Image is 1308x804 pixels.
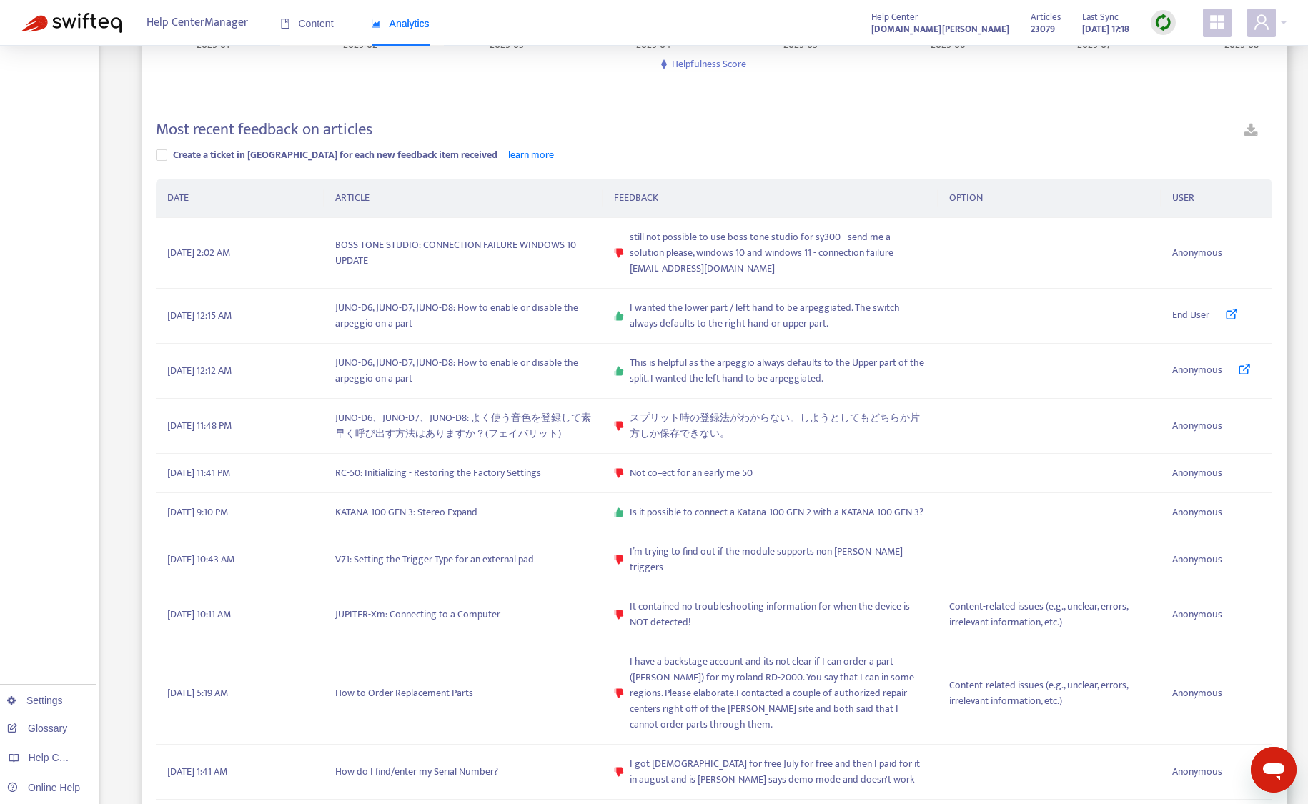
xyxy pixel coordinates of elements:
td: JUNO-D6, JUNO-D7, JUNO-D8: How to enable or disable the arpeggio on a part [324,289,603,344]
span: I wanted the lower part / left hand to be arpeggiated. The switch always defaults to the right ha... [630,300,926,332]
span: Content-related issues (e.g., unclear, errors, irrelevant information, etc.) [949,678,1149,709]
strong: 23079 [1031,21,1055,37]
span: Anonymous [1172,607,1222,622]
td: RC-50: Initializing - Restoring the Factory Settings [324,454,603,493]
tspan: 2025-06 [931,36,965,52]
span: I got [DEMOGRAPHIC_DATA] for free July for free and then I paid for it in august and is [PERSON_N... [630,756,926,788]
span: Content-related issues (e.g., unclear, errors, irrelevant information, etc.) [949,599,1149,630]
th: FEEDBACK [603,179,937,218]
span: Anonymous [1172,505,1222,520]
span: dislike [614,767,624,777]
span: [DATE] 5:19 AM [167,685,228,701]
a: learn more [508,147,554,163]
span: End User [1172,307,1209,324]
strong: [DATE] 17:18 [1082,21,1129,37]
td: BOSS TONE STUDIO: CONNECTION FAILURE WINDOWS 10 UPDATE [324,218,603,289]
td: How do I find/enter my Serial Number? [324,745,603,800]
span: Helpfulness Score [672,56,746,72]
a: Glossary [7,723,67,734]
span: Help Center Manager [147,9,248,36]
tspan: 2025-03 [490,36,525,52]
span: スプリット時の登録法がわからない。しようとしてもどちらか片方しか保存できない。 [630,410,926,442]
tspan: 2025-05 [784,36,818,52]
span: dislike [614,688,624,698]
span: Anonymous [1172,465,1222,481]
td: How to Order Replacement Parts [324,642,603,745]
span: dislike [614,468,624,478]
span: appstore [1209,14,1226,31]
span: like [614,311,624,321]
span: [DATE] 10:43 AM [167,552,234,567]
span: I have a backstage account and its not clear if I can order a part ([PERSON_NAME]) for my roland ... [630,654,926,733]
th: ARTICLE [324,179,603,218]
span: still not possible to use boss tone studio for sy300 - send me a solution please, windows 10 and ... [630,229,926,277]
span: [DATE] 11:48 PM [167,418,232,434]
span: dislike [614,610,624,620]
span: book [280,19,290,29]
th: OPTION [938,179,1161,218]
tspan: 2025-04 [637,36,672,52]
span: [DATE] 1:41 AM [167,764,227,780]
span: Not co=ect for an early me 50 [630,465,753,481]
a: Online Help [7,782,80,793]
span: Anonymous [1172,362,1222,379]
span: This is helpful as the arpeggio always defaults to the Upper part of the split. I wanted the left... [630,355,926,387]
span: Anonymous [1172,685,1222,701]
img: Swifteq [21,13,122,33]
span: Anonymous [1172,245,1222,261]
span: Content [280,18,334,29]
tspan: 2025-08 [1224,36,1259,52]
td: JUNO-D6, JUNO-D7, JUNO-D8: How to enable or disable the arpeggio on a part [324,344,603,399]
a: Settings [7,695,63,706]
span: I’m trying to find out if the module supports non [PERSON_NAME] triggers [630,544,926,575]
iframe: メッセージングウィンドウを開くボタン [1251,747,1297,793]
tspan: 2025-07 [1078,36,1112,52]
span: Analytics [371,18,430,29]
h4: Most recent feedback on articles [156,120,372,139]
span: Articles [1031,9,1061,25]
span: area-chart [371,19,381,29]
span: Anonymous [1172,552,1222,567]
span: Is it possible to connect a Katana-100 GEN 2 with a KATANA-100 GEN 3? [630,505,923,520]
span: Anonymous [1172,418,1222,434]
td: JUNO-D6、JUNO-D7、JUNO-D8: よく使う音色を登録して素早く呼び出す方法はありますか？(フェイバリット) [324,399,603,454]
span: [DATE] 12:15 AM [167,308,232,324]
th: DATE [156,179,323,218]
td: KATANA-100 GEN 3: Stereo Expand [324,493,603,532]
span: [DATE] 9:10 PM [167,505,228,520]
img: sync.dc5367851b00ba804db3.png [1154,14,1172,31]
span: like [614,507,624,517]
span: It contained no troubleshooting information for when the device is NOT detected! [630,599,926,630]
span: Help Center [871,9,918,25]
span: Anonymous [1172,764,1222,780]
th: USER [1161,179,1272,218]
span: Create a ticket in [GEOGRAPHIC_DATA] for each new feedback item received [173,147,497,163]
span: Last Sync [1082,9,1119,25]
span: dislike [614,555,624,565]
span: [DATE] 12:12 AM [167,363,232,379]
td: V71: Setting the Trigger Type for an external pad [324,532,603,587]
span: [DATE] 10:11 AM [167,607,231,622]
span: dislike [614,421,624,431]
span: Help Centers [29,752,87,763]
span: like [614,366,624,376]
a: [DOMAIN_NAME][PERSON_NAME] [871,21,1009,37]
tspan: 2025-01 [197,36,229,52]
span: user [1253,14,1270,31]
span: [DATE] 11:41 PM [167,465,230,481]
span: [DATE] 2:02 AM [167,245,230,261]
span: dislike [614,248,624,258]
td: JUPITER-Xm: Connecting to a Computer [324,587,603,642]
